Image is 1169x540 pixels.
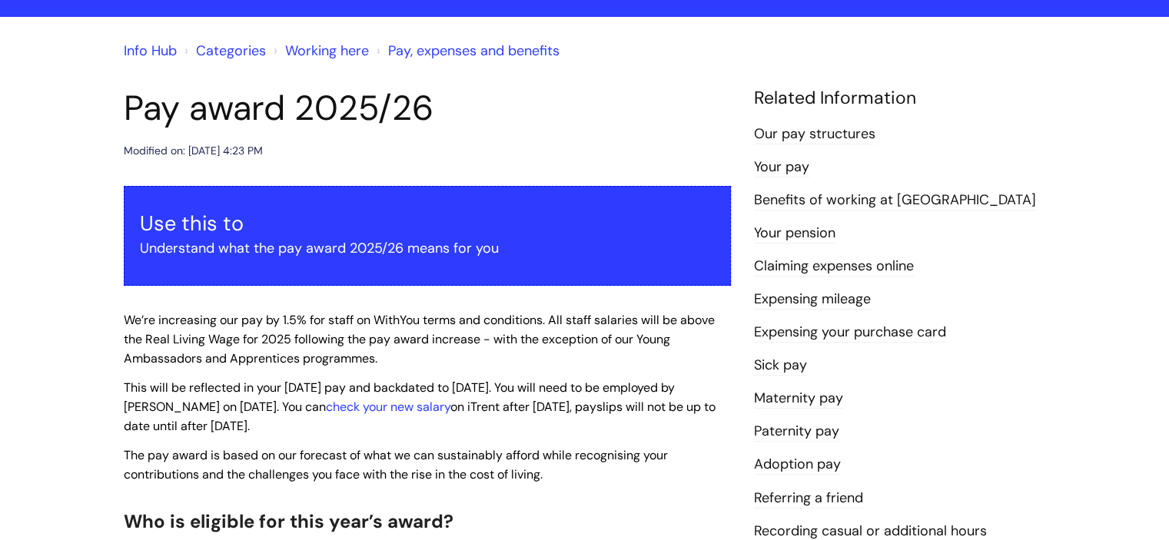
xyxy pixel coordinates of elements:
[124,379,716,434] span: This will be reflected in your [DATE] pay and backdated to [DATE]. You will need to be employed b...
[181,38,266,63] li: Solution home
[140,236,715,260] p: Understand what the pay award 2025/26 means for you
[754,455,841,475] a: Adoption pay
[754,389,843,409] a: Maternity pay
[754,489,863,509] a: Referring a friend
[754,157,809,177] a: Your pay
[754,290,871,310] a: Expensing mileage
[124,88,731,129] h1: Pay award 2025/26
[326,399,450,415] a: check your new salary
[754,422,839,442] a: Paternity pay
[388,41,560,60] a: Pay, expenses and benefits
[285,41,369,60] a: Working here
[140,211,715,236] h3: Use this to
[124,509,453,533] span: Who is eligible for this year’s award?
[124,141,263,161] div: Modified on: [DATE] 4:23 PM
[754,257,914,277] a: Claiming expenses online
[124,41,177,60] a: Info Hub
[270,38,369,63] li: Working here
[124,312,715,366] span: We’re increasing our pay by 1.5% for staff on WithYou terms and conditions. All staff salaries wi...
[196,41,266,60] a: Categories
[754,224,835,243] a: Your pension
[124,447,668,482] span: The pay award is based on our forecast of what we can sustainably afford while recognising your c...
[754,124,875,144] a: Our pay structures
[754,356,807,376] a: Sick pay
[373,38,560,63] li: Pay, expenses and benefits
[754,323,946,343] a: Expensing your purchase card
[754,190,1036,210] a: Benefits of working at [GEOGRAPHIC_DATA]
[754,88,1046,109] h4: Related Information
